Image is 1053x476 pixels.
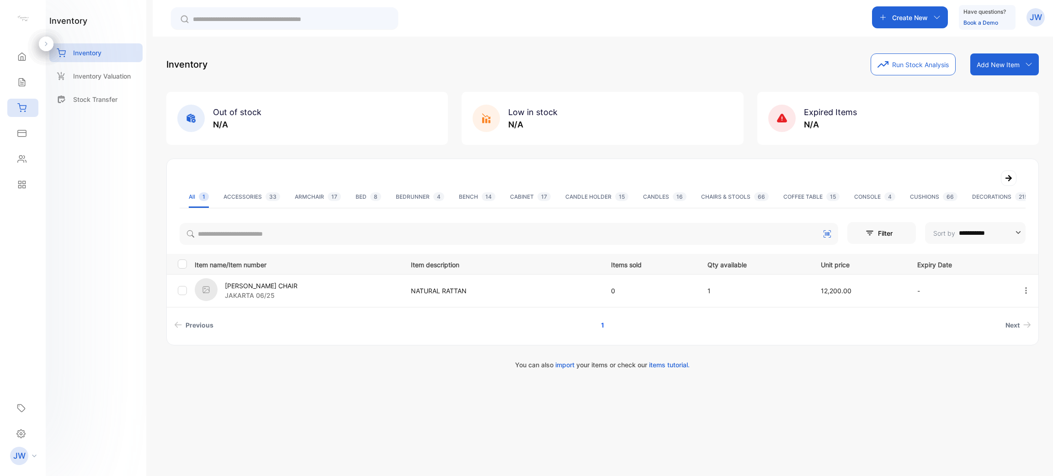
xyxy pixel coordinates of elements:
p: Add New Item [977,60,1020,69]
div: BED [356,193,381,201]
p: Have questions? [963,7,1006,16]
span: 215 [1015,192,1032,201]
span: Low in stock [508,107,558,117]
div: CHAIRS & STOOLS [701,193,769,201]
div: CUSHIONS [910,193,957,201]
p: [PERSON_NAME] CHAIR [225,281,298,291]
a: Book a Demo [963,19,998,26]
span: 14 [482,192,495,201]
p: JW [1030,11,1042,23]
div: DECORATIONS [972,193,1032,201]
p: Inventory [166,58,207,71]
div: ACCESSORIES [223,193,280,201]
p: N/A [804,118,857,131]
p: You can also your items or check our [166,360,1039,370]
a: Next page [1002,317,1035,333]
span: 16 [673,192,686,201]
button: JW [1026,6,1045,28]
p: Items sold [611,258,689,270]
p: NATURAL RATTAN [411,286,592,296]
span: items tutorial. [649,361,690,369]
ul: Pagination [167,317,1038,333]
div: CANDLES [643,193,686,201]
p: Unit price [821,258,899,270]
span: 4 [433,192,444,201]
div: BEDRUNNER [396,193,444,201]
div: CABINET [510,193,551,201]
a: Previous page [170,317,217,333]
div: BENCH [459,193,495,201]
p: Item description [411,258,592,270]
span: 12,200.00 [821,287,851,295]
p: Expiry Date [917,258,1003,270]
p: JW [13,450,26,462]
p: N/A [508,118,558,131]
div: ARMCHAIR [295,193,341,201]
span: 8 [370,192,381,201]
a: Stock Transfer [49,90,143,109]
a: Inventory [49,43,143,62]
p: Inventory Valuation [73,71,131,81]
span: 66 [754,192,769,201]
p: Inventory [73,48,101,58]
h1: inventory [49,15,87,27]
span: Expired Items [804,107,857,117]
span: 4 [884,192,895,201]
span: 17 [537,192,551,201]
button: Create New [872,6,948,28]
span: Next [1005,320,1020,330]
p: 1 [707,286,802,296]
button: Run Stock Analysis [871,53,956,75]
p: 0 [611,286,689,296]
p: Create New [892,13,928,22]
div: CONSOLE [854,193,895,201]
span: 15 [615,192,628,201]
span: Out of stock [213,107,261,117]
div: CANDLE HOLDER [565,193,628,201]
span: 15 [826,192,840,201]
p: Qty available [707,258,802,270]
span: Previous [186,320,213,330]
p: N/A [213,118,261,131]
div: All [189,193,209,201]
span: 17 [328,192,341,201]
span: import [555,361,574,369]
button: Sort by [925,222,1026,244]
img: item [195,278,218,301]
p: Sort by [933,228,955,238]
p: Stock Transfer [73,95,117,104]
a: Page 1 is your current page [590,317,615,333]
p: JAKARTA 06/25 [225,291,298,300]
span: 1 [199,192,209,201]
div: COFFEE TABLE [783,193,840,201]
img: logo [16,12,30,26]
p: Item name/Item number [195,258,399,270]
span: 33 [266,192,280,201]
p: - [917,286,1003,296]
a: Inventory Valuation [49,67,143,85]
span: 66 [943,192,957,201]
